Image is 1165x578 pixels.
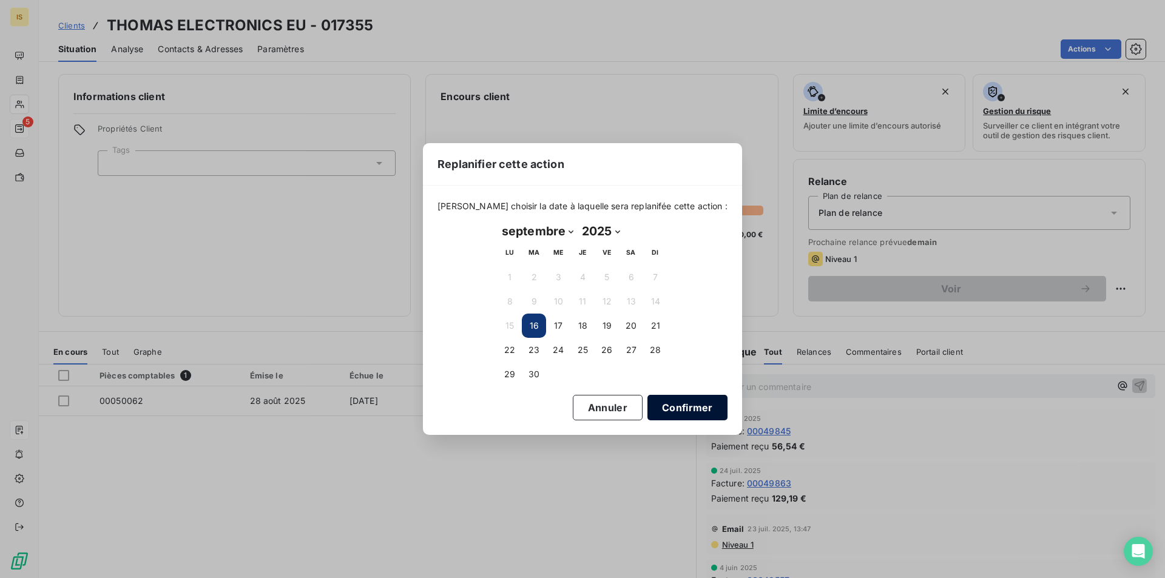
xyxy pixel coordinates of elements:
[595,241,619,265] th: vendredi
[522,265,546,289] button: 2
[522,314,546,338] button: 16
[570,314,595,338] button: 18
[1124,537,1153,566] div: Open Intercom Messenger
[595,265,619,289] button: 5
[437,200,728,212] span: [PERSON_NAME] choisir la date à laquelle sera replanifée cette action :
[498,314,522,338] button: 15
[546,265,570,289] button: 3
[570,289,595,314] button: 11
[570,265,595,289] button: 4
[619,314,643,338] button: 20
[498,362,522,386] button: 29
[522,338,546,362] button: 23
[619,289,643,314] button: 13
[619,338,643,362] button: 27
[522,362,546,386] button: 30
[643,314,667,338] button: 21
[570,338,595,362] button: 25
[570,241,595,265] th: jeudi
[619,241,643,265] th: samedi
[573,395,643,420] button: Annuler
[546,314,570,338] button: 17
[643,241,667,265] th: dimanche
[546,338,570,362] button: 24
[522,289,546,314] button: 9
[498,265,522,289] button: 1
[498,241,522,265] th: lundi
[595,338,619,362] button: 26
[546,241,570,265] th: mercredi
[595,289,619,314] button: 12
[647,395,728,420] button: Confirmer
[498,338,522,362] button: 22
[437,156,564,172] span: Replanifier cette action
[643,338,667,362] button: 28
[498,289,522,314] button: 8
[522,241,546,265] th: mardi
[595,314,619,338] button: 19
[546,289,570,314] button: 10
[643,289,667,314] button: 14
[643,265,667,289] button: 7
[619,265,643,289] button: 6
